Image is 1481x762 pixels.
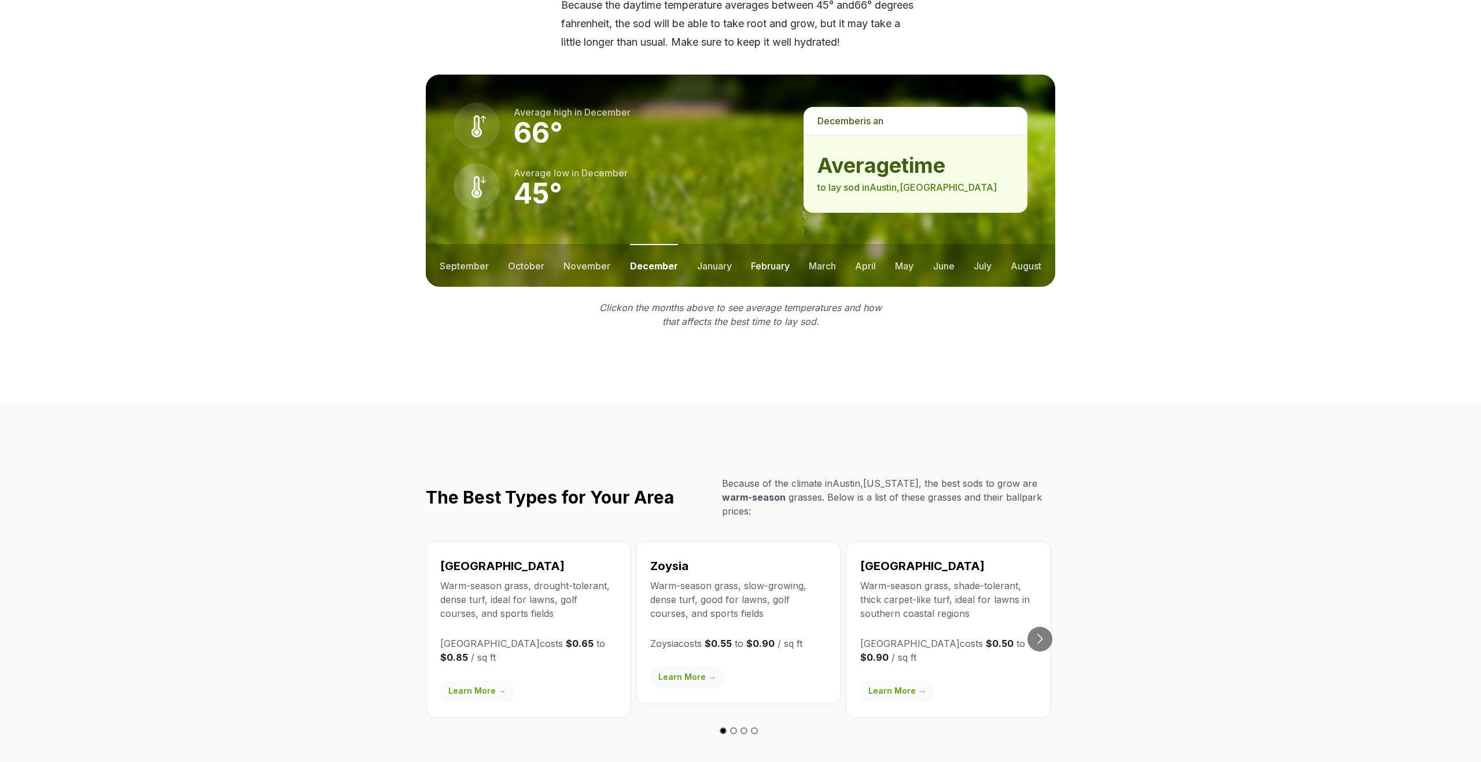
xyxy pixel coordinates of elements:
[581,167,628,179] span: december
[817,115,864,127] span: december
[650,558,827,574] h3: Zoysia
[751,727,758,734] button: Go to slide 4
[746,638,775,649] strong: $0.90
[440,558,617,574] h3: [GEOGRAPHIC_DATA]
[722,491,786,503] span: warm-season
[563,244,610,287] button: november
[722,476,1055,518] p: Because of the climate in Austin , [US_STATE] , the best sods to grow are grasses. Below is a lis...
[809,244,836,287] button: march
[514,176,562,210] strong: 45 °
[895,244,913,287] button: may
[860,579,1037,620] p: Warm-season grass, shade-tolerant, thick carpet-like turf, ideal for lawns in southern coastal re...
[730,727,737,734] button: Go to slide 2
[751,244,790,287] button: february
[566,638,594,649] strong: $0.65
[650,667,724,687] a: Learn More →
[630,244,678,287] button: december
[933,244,955,287] button: june
[740,727,747,734] button: Go to slide 3
[592,301,889,328] p: Click on the months above to see average temperatures and how that affects the best time to lay sod.
[860,558,1037,574] h3: [GEOGRAPHIC_DATA]
[650,579,827,620] p: Warm-season grass, slow-growing, dense turf, good for lawns, golf courses, and sports fields
[860,680,934,701] a: Learn More →
[440,652,468,663] strong: $0.85
[705,638,732,649] strong: $0.55
[440,637,617,664] p: [GEOGRAPHIC_DATA] costs to / sq ft
[440,579,617,620] p: Warm-season grass, drought-tolerant, dense turf, ideal for lawns, golf courses, and sports fields
[804,107,1027,135] p: is a n
[817,154,1014,177] strong: average time
[860,652,889,663] strong: $0.90
[650,637,827,650] p: Zoysia costs to / sq ft
[860,637,1037,664] p: [GEOGRAPHIC_DATA] costs to / sq ft
[514,166,628,180] p: Average low in
[508,244,544,287] button: october
[817,180,1014,194] p: to lay sod in Austin , [GEOGRAPHIC_DATA]
[514,105,631,119] p: Average high in
[986,638,1014,649] strong: $0.50
[426,487,674,508] h2: The Best Types for Your Area
[1027,627,1052,652] button: Go to next slide
[440,680,514,701] a: Learn More →
[514,116,563,150] strong: 66 °
[720,727,727,734] button: Go to slide 1
[440,244,489,287] button: september
[697,244,732,287] button: january
[974,244,992,287] button: july
[584,106,631,118] span: december
[1011,244,1041,287] button: august
[855,244,876,287] button: april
